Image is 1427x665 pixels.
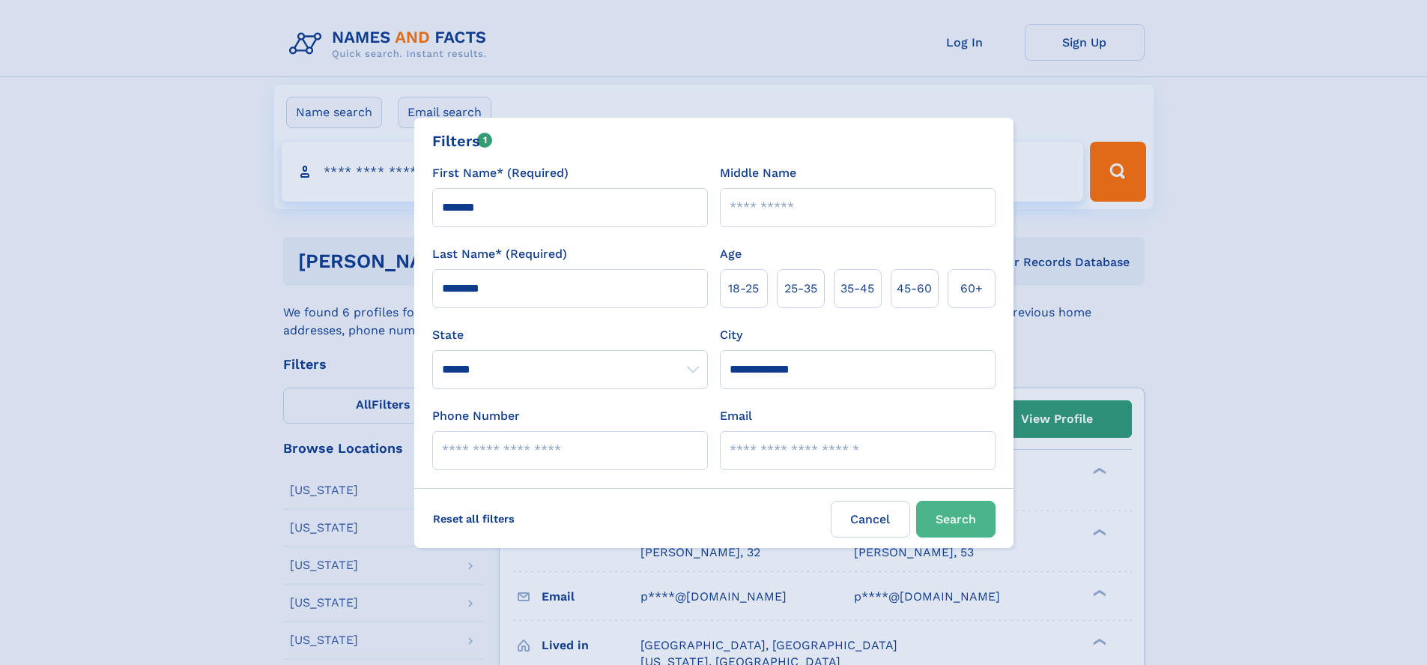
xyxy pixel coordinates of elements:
span: 25‑35 [784,280,817,298]
label: Reset all filters [423,501,524,537]
label: Middle Name [720,164,796,182]
label: Phone Number [432,407,520,425]
label: Cancel [831,501,910,538]
label: State [432,326,708,344]
label: First Name* (Required) [432,164,569,182]
button: Search [916,501,996,538]
label: Age [720,245,742,263]
span: 18‑25 [728,280,759,298]
label: Email [720,407,752,425]
label: City [720,326,742,344]
span: 35‑45 [840,280,874,298]
div: Filters [432,130,493,152]
label: Last Name* (Required) [432,245,567,263]
span: 60+ [960,280,983,298]
span: 45‑60 [897,280,932,298]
